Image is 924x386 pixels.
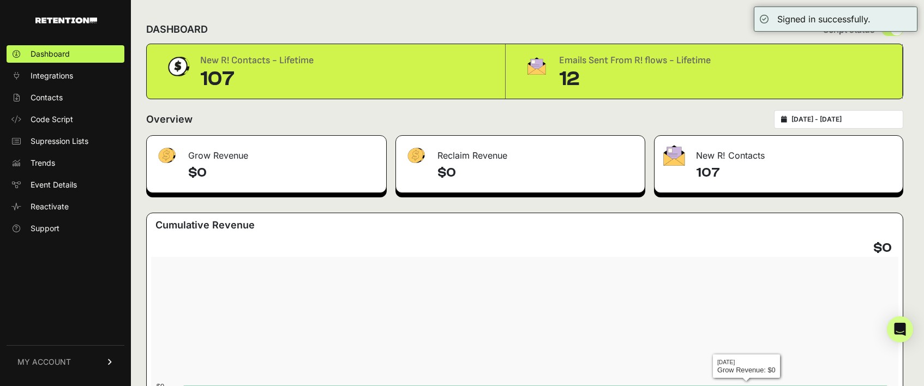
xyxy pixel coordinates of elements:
[31,223,59,234] span: Support
[777,13,871,26] div: Signed in successfully.
[7,67,124,85] a: Integrations
[155,145,177,166] img: fa-dollar-13500eef13a19c4ab2b9ed9ad552e47b0d9fc28b02b83b90ba0e00f96d6372e9.png
[31,70,73,81] span: Integrations
[31,49,70,59] span: Dashboard
[200,68,314,90] div: 107
[523,53,550,79] img: fa-envelope-19ae18322b30453b285274b1b8af3d052b27d846a4fbe8435d1a52b978f639a2.png
[7,111,124,128] a: Code Script
[164,53,191,80] img: dollar-coin-05c43ed7efb7bc0c12610022525b4bbbb207c7efeef5aecc26f025e68dcafac9.png
[663,145,685,166] img: fa-envelope-19ae18322b30453b285274b1b8af3d052b27d846a4fbe8435d1a52b978f639a2.png
[7,198,124,215] a: Reactivate
[31,114,73,125] span: Code Script
[655,136,903,168] div: New R! Contacts
[7,154,124,172] a: Trends
[31,136,88,147] span: Supression Lists
[188,164,377,182] h4: $0
[396,136,645,168] div: Reclaim Revenue
[405,145,427,166] img: fa-dollar-13500eef13a19c4ab2b9ed9ad552e47b0d9fc28b02b83b90ba0e00f96d6372e9.png
[873,239,892,257] h4: $0
[146,112,193,127] h2: Overview
[31,201,69,212] span: Reactivate
[35,17,97,23] img: Retention.com
[696,164,894,182] h4: 107
[31,158,55,168] span: Trends
[200,53,314,68] div: New R! Contacts - Lifetime
[7,220,124,237] a: Support
[17,357,71,367] span: MY ACCOUNT
[31,179,77,190] span: Event Details
[887,316,913,342] div: Open Intercom Messenger
[146,22,208,37] h2: DASHBOARD
[437,164,637,182] h4: $0
[7,45,124,63] a: Dashboard
[559,68,711,90] div: 12
[7,345,124,378] a: MY ACCOUNT
[31,92,63,103] span: Contacts
[7,176,124,194] a: Event Details
[7,132,124,150] a: Supression Lists
[559,53,711,68] div: Emails Sent From R! flows - Lifetime
[7,89,124,106] a: Contacts
[147,136,386,168] div: Grow Revenue
[155,218,255,233] h3: Cumulative Revenue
